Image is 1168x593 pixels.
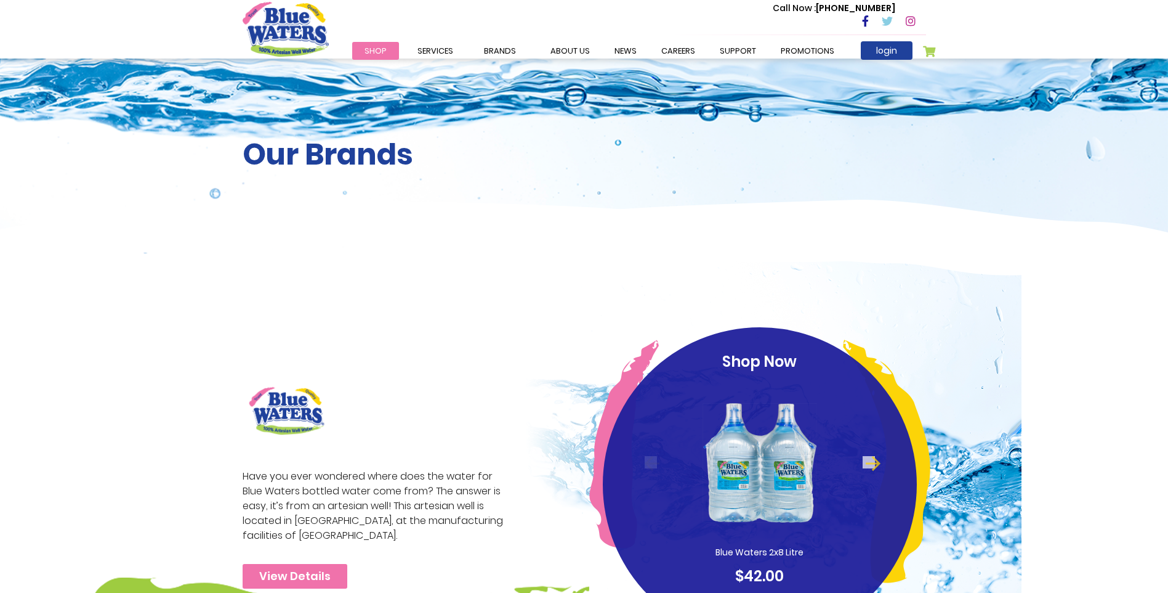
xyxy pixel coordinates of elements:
[683,546,837,559] p: Blue Waters 2x8 Litre
[538,42,602,60] a: about us
[649,42,707,60] a: careers
[243,137,926,173] h2: Our Brands
[735,566,784,586] span: $42.00
[626,379,893,587] a: Blue Waters 2x8 Litre $42.00
[243,380,331,441] img: brand logo
[768,42,847,60] a: Promotions
[773,2,816,14] span: Call Now :
[700,379,820,546] img: Blue_Waters_2x8_Litre_1_1.png
[863,456,875,468] button: Next
[645,456,657,468] button: Previous
[364,45,387,57] span: Shop
[626,351,893,373] p: Shop Now
[861,41,912,60] a: login
[707,42,768,60] a: support
[484,45,516,57] span: Brands
[243,2,329,56] a: store logo
[589,340,659,549] img: pink-curve.png
[417,45,453,57] span: Services
[773,2,895,15] p: [PHONE_NUMBER]
[243,564,347,589] a: View Details
[843,340,930,583] img: yellow-curve.png
[243,469,510,543] p: Have you ever wondered where does the water for Blue Waters bottled water come from? The answer i...
[602,42,649,60] a: News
